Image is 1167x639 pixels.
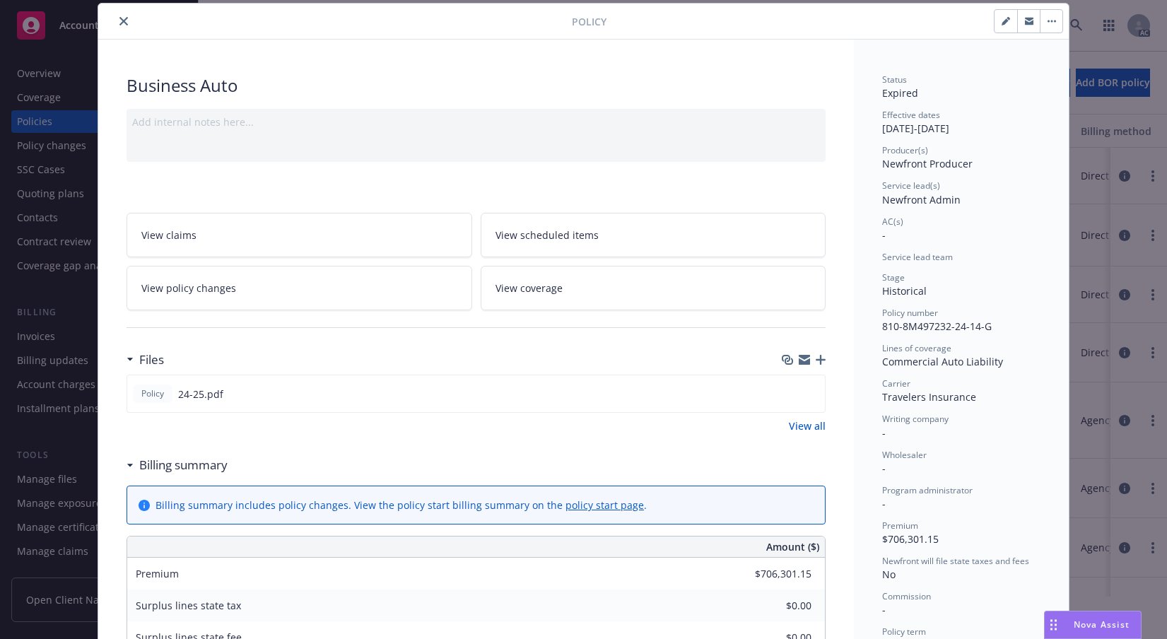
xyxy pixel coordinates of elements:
[156,498,647,512] div: Billing summary includes policy changes. View the policy start billing summary on the .
[789,418,826,433] a: View all
[882,193,961,206] span: Newfront Admin
[565,498,644,512] a: policy start page
[115,13,132,30] button: close
[882,413,949,425] span: Writing company
[495,281,563,295] span: View coverage
[1045,611,1062,638] div: Drag to move
[1044,611,1142,639] button: Nova Assist
[882,307,938,319] span: Policy number
[882,355,1003,368] span: Commercial Auto Liability
[882,228,886,242] span: -
[882,590,931,602] span: Commission
[127,266,472,310] a: View policy changes
[139,387,167,400] span: Policy
[807,387,819,401] button: preview file
[882,74,907,86] span: Status
[882,86,918,100] span: Expired
[882,555,1029,567] span: Newfront will file state taxes and fees
[127,74,826,98] div: Business Auto
[766,539,819,554] span: Amount ($)
[882,462,886,475] span: -
[882,180,940,192] span: Service lead(s)
[139,351,164,369] h3: Files
[882,284,927,298] span: Historical
[127,351,164,369] div: Files
[127,456,228,474] div: Billing summary
[882,520,918,532] span: Premium
[1074,619,1130,631] span: Nova Assist
[882,626,926,638] span: Policy term
[882,390,976,404] span: Travelers Insurance
[882,484,973,496] span: Program administrator
[132,115,820,129] div: Add internal notes here...
[882,109,1040,136] div: [DATE] - [DATE]
[882,251,953,263] span: Service lead team
[882,157,973,170] span: Newfront Producer
[882,271,905,283] span: Stage
[882,426,886,440] span: -
[481,213,826,257] a: View scheduled items
[882,144,928,156] span: Producer(s)
[882,109,940,121] span: Effective dates
[784,387,795,401] button: download file
[178,387,223,401] span: 24-25.pdf
[127,213,472,257] a: View claims
[139,456,228,474] h3: Billing summary
[882,568,896,581] span: No
[882,449,927,461] span: Wholesaler
[572,14,606,29] span: Policy
[728,563,820,585] input: 0.00
[481,266,826,310] a: View coverage
[882,603,886,616] span: -
[495,228,599,242] span: View scheduled items
[882,216,903,228] span: AC(s)
[141,228,197,242] span: View claims
[882,497,886,510] span: -
[141,281,236,295] span: View policy changes
[728,595,820,616] input: 0.00
[136,567,179,580] span: Premium
[882,532,939,546] span: $706,301.15
[136,599,241,612] span: Surplus lines state tax
[882,319,992,333] span: 810-8M497232-24-14-G
[882,342,951,354] span: Lines of coverage
[882,377,910,389] span: Carrier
